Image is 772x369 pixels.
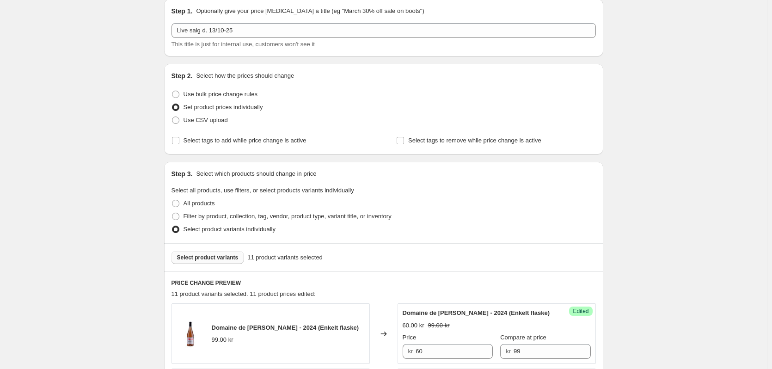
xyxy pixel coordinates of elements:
[172,169,193,178] h2: Step 3.
[184,200,215,207] span: All products
[172,6,193,16] h2: Step 1.
[247,253,323,262] span: 11 product variants selected
[172,41,315,48] span: This title is just for internal use, customers won't see it
[172,71,193,80] h2: Step 2.
[184,104,263,111] span: Set product prices individually
[212,324,359,331] span: Domaine de [PERSON_NAME] - 2024 (Enkelt flaske)
[403,334,417,341] span: Price
[212,335,233,344] div: 99.00 kr
[184,226,276,233] span: Select product variants individually
[500,334,546,341] span: Compare at price
[172,279,596,287] h6: PRICE CHANGE PREVIEW
[184,91,257,98] span: Use bulk price change rules
[408,137,541,144] span: Select tags to remove while price change is active
[573,307,588,315] span: Edited
[172,251,244,264] button: Select product variants
[184,117,228,123] span: Use CSV upload
[196,169,316,178] p: Select which products should change in price
[172,290,316,297] span: 11 product variants selected. 11 product prices edited:
[403,309,550,316] span: Domaine de [PERSON_NAME] - 2024 (Enkelt flaske)
[177,254,239,261] span: Select product variants
[172,187,354,194] span: Select all products, use filters, or select products variants individually
[196,6,424,16] p: Optionally give your price [MEDICAL_DATA] a title (eg "March 30% off sale on boots")
[172,23,596,38] input: 30% off holiday sale
[408,348,413,355] span: kr
[196,71,294,80] p: Select how the prices should change
[428,321,449,330] strike: 99.00 kr
[403,321,424,330] div: 60.00 kr
[506,348,511,355] span: kr
[184,137,306,144] span: Select tags to add while price change is active
[177,320,204,348] img: DomainedeMiselleRose-franskrose-2023_1000106_80x.jpg
[184,213,392,220] span: Filter by product, collection, tag, vendor, product type, variant title, or inventory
